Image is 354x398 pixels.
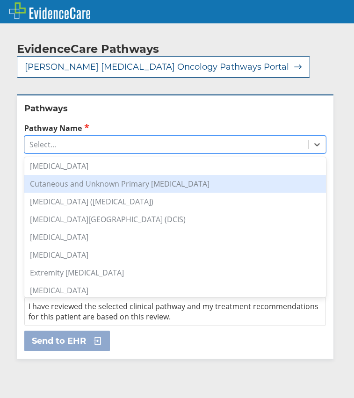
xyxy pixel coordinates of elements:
[17,56,310,78] button: [PERSON_NAME] [MEDICAL_DATA] Oncology Pathways Portal
[24,264,326,282] div: Extremity [MEDICAL_DATA]
[24,331,110,351] button: Send to EHR
[24,175,326,193] div: Cutaneous and Unknown Primary [MEDICAL_DATA]
[24,282,326,299] div: [MEDICAL_DATA]
[17,42,159,56] h2: EvidenceCare Pathways
[25,61,289,72] span: [PERSON_NAME] [MEDICAL_DATA] Oncology Pathways Portal
[24,228,326,246] div: [MEDICAL_DATA]
[24,103,326,114] h2: Pathways
[24,157,326,175] div: [MEDICAL_DATA]
[9,2,90,19] img: EvidenceCare
[24,193,326,210] div: [MEDICAL_DATA] ([MEDICAL_DATA])
[29,301,318,322] span: I have reviewed the selected clinical pathway and my treatment recommendations for this patient a...
[24,246,326,264] div: [MEDICAL_DATA]
[24,123,326,133] label: Pathway Name
[29,139,56,150] div: Select...
[24,210,326,228] div: [MEDICAL_DATA][GEOGRAPHIC_DATA] (DCIS)
[32,335,86,347] span: Send to EHR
